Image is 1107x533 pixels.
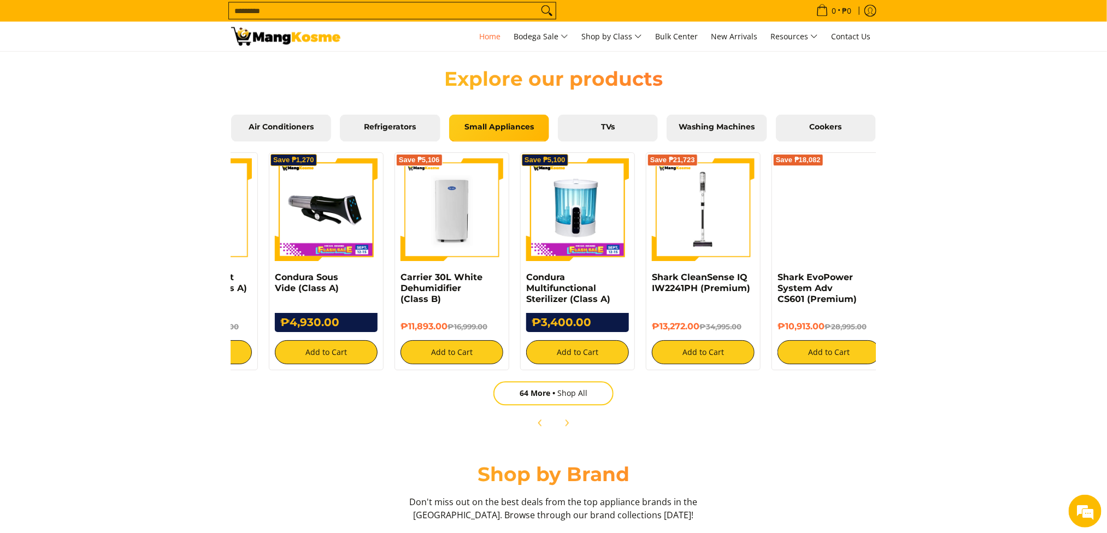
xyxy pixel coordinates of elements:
button: Add to Cart [778,341,880,365]
span: Small Appliances [457,123,541,133]
span: Save ₱18,082 [776,157,821,164]
a: Condura Sous Vide (Class A) [275,273,339,294]
button: Add to Cart [275,341,378,365]
img: Mang Kosme: Your Home Appliances Warehouse Sale Partner! [231,27,340,46]
button: Add to Cart [526,341,629,365]
span: Air Conditioners [239,123,323,133]
span: Shop by Class [581,30,642,44]
h6: ₱11,893.00 [401,322,503,333]
button: Add to Cart [652,341,755,365]
em: Submit [160,336,198,351]
img: carrier-30-liter-dehumidier-premium-full-view-mang-kosme [401,159,503,262]
span: Home [479,31,500,42]
a: Air Conditioners [231,115,331,142]
span: Bulk Center [655,31,698,42]
span: • [813,5,855,17]
h6: ₱10,913.00 [778,322,880,333]
span: 0 [830,7,838,15]
button: Next [555,411,579,435]
a: New Arrivals [705,22,763,51]
a: Shop by Class [576,22,647,51]
a: Contact Us [826,22,876,51]
span: Resources [770,30,818,44]
span: 64 More [520,388,557,399]
div: Small Appliances [231,147,876,435]
img: Condura Sous Vide (Class A) [275,159,378,262]
div: Minimize live chat window [179,5,205,32]
img: shark-evopower-wireless-vacuum-full-view-mang-kosme [778,159,880,262]
span: Cookers [784,123,868,133]
span: Contact Us [831,31,870,42]
span: Save ₱21,723 [650,157,695,164]
del: ₱16,999.00 [447,323,487,331]
del: ₱34,995.00 [699,323,741,331]
span: Refrigerators [348,123,432,133]
a: Home [474,22,506,51]
span: New Arrivals [711,31,757,42]
h6: ₱3,400.00 [526,313,629,333]
a: Condura Multifunctional Sterilizer (Class A) [526,273,610,305]
h2: Explore our products [395,67,712,92]
span: ₱0 [840,7,853,15]
span: Save ₱5,100 [525,157,566,164]
a: Refrigerators [340,115,440,142]
h3: Don't miss out on the best deals from the top appliance brands in the [GEOGRAPHIC_DATA]. Browse t... [406,496,701,522]
a: Washing Machines [667,115,767,142]
button: Search [538,3,556,19]
h6: ₱4,930.00 [275,313,378,333]
a: Shark EvoPower System Adv CS601 (Premium) [778,273,857,305]
a: 64 MoreShop All [493,382,614,406]
a: Bulk Center [650,22,703,51]
button: Add to Cart [401,341,503,365]
span: Save ₱5,106 [399,157,440,164]
span: Save ₱1,270 [273,157,314,164]
h2: Shop by Brand [231,463,876,487]
span: Washing Machines [675,123,758,133]
a: Carrier 30L White Dehumidifier (Class B) [401,273,482,305]
a: Shark CleanSense IQ IW2241PH (Premium) [652,273,750,294]
textarea: Type your message and click 'Submit' [5,298,208,336]
del: ₱28,995.00 [825,323,867,331]
span: TVs [566,123,650,133]
a: Resources [765,22,823,51]
span: We are offline. Please leave us a message. [23,138,191,248]
nav: Main Menu [351,22,876,51]
img: shark-cleansense-cordless-stick-vacuum-front-full-view-mang-kosme [652,159,755,262]
a: Cookers [776,115,876,142]
a: Bodega Sale [508,22,574,51]
button: Previous [528,411,552,435]
span: Bodega Sale [514,30,568,44]
img: Condura Multifunctional Sterilizer (Class A) [526,159,629,262]
div: Leave a message [57,61,184,75]
h6: ₱13,272.00 [652,322,755,333]
a: TVs [558,115,658,142]
a: Small Appliances [449,115,549,142]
